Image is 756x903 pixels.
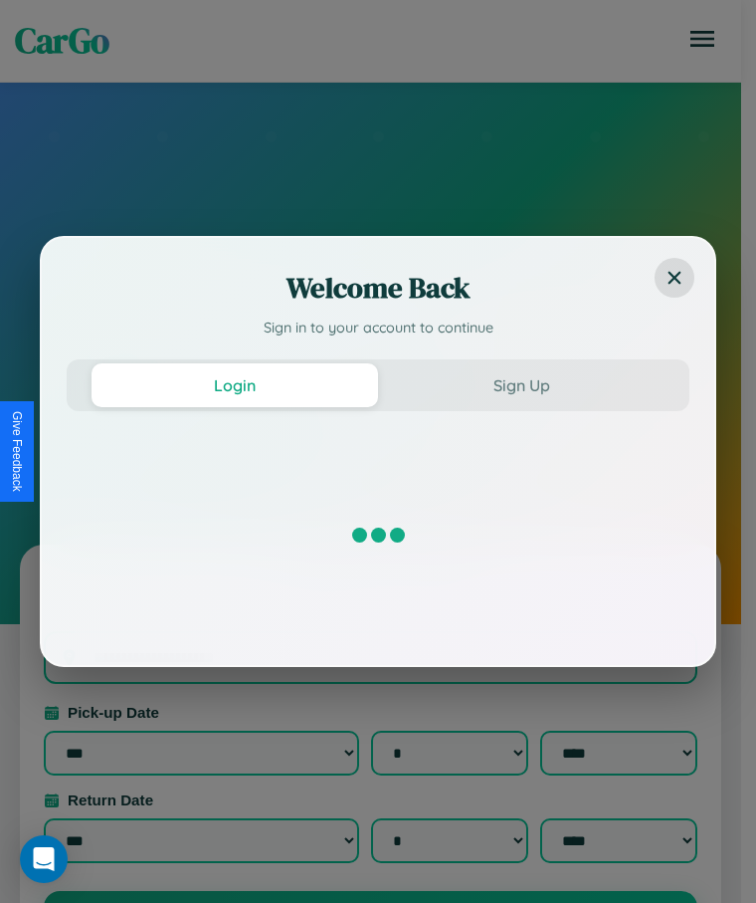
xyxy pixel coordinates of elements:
div: Give Feedback [10,411,24,492]
div: Open Intercom Messenger [20,835,68,883]
p: Sign in to your account to continue [67,318,689,339]
button: Sign Up [378,363,664,407]
h2: Welcome Back [67,268,689,308]
button: Login [92,363,378,407]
